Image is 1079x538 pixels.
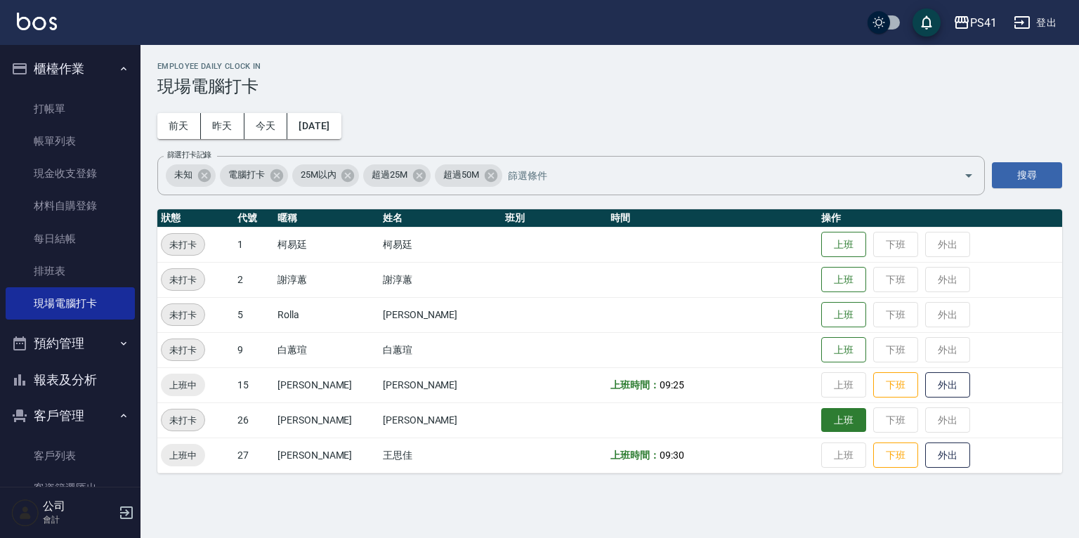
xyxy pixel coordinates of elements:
[161,448,205,463] span: 上班中
[873,372,918,398] button: 下班
[201,113,244,139] button: 昨天
[234,262,274,297] td: 2
[274,209,379,228] th: 暱稱
[435,168,488,182] span: 超過50M
[6,51,135,87] button: 櫃檯作業
[6,223,135,255] a: 每日結帳
[6,325,135,362] button: 預約管理
[502,209,607,228] th: 班別
[379,262,502,297] td: 謝淳蕙
[244,113,288,139] button: 今天
[821,408,866,433] button: 上班
[379,402,502,438] td: [PERSON_NAME]
[274,402,379,438] td: [PERSON_NAME]
[504,163,939,188] input: 篩選條件
[274,227,379,262] td: 柯易廷
[821,232,866,258] button: 上班
[660,450,684,461] span: 09:30
[166,168,201,182] span: 未知
[818,209,1062,228] th: 操作
[157,62,1062,71] h2: Employee Daily Clock In
[6,255,135,287] a: 排班表
[166,164,216,187] div: 未知
[157,77,1062,96] h3: 現場電腦打卡
[220,168,273,182] span: 電腦打卡
[274,297,379,332] td: Rolla
[379,438,502,473] td: 王思佳
[379,332,502,367] td: 白蕙瑄
[6,93,135,125] a: 打帳單
[234,367,274,402] td: 15
[379,297,502,332] td: [PERSON_NAME]
[610,379,660,391] b: 上班時間：
[292,164,360,187] div: 25M以內
[292,168,345,182] span: 25M以內
[6,398,135,434] button: 客戶管理
[957,164,980,187] button: Open
[363,164,431,187] div: 超過25M
[821,267,866,293] button: 上班
[162,413,204,428] span: 未打卡
[925,442,970,468] button: 外出
[6,287,135,320] a: 現場電腦打卡
[6,472,135,504] a: 客資篩選匯出
[17,13,57,30] img: Logo
[379,227,502,262] td: 柯易廷
[220,164,288,187] div: 電腦打卡
[6,362,135,398] button: 報表及分析
[992,162,1062,188] button: 搜尋
[287,113,341,139] button: [DATE]
[157,113,201,139] button: 前天
[162,273,204,287] span: 未打卡
[379,367,502,402] td: [PERSON_NAME]
[274,332,379,367] td: 白蕙瑄
[925,372,970,398] button: 外出
[11,499,39,527] img: Person
[162,308,204,322] span: 未打卡
[161,378,205,393] span: 上班中
[6,157,135,190] a: 現金收支登錄
[157,209,234,228] th: 狀態
[607,209,818,228] th: 時間
[43,513,115,526] p: 會計
[660,379,684,391] span: 09:25
[970,14,997,32] div: PS41
[167,150,211,160] label: 篩選打卡記錄
[379,209,502,228] th: 姓名
[6,190,135,222] a: 材料自購登錄
[234,209,274,228] th: 代號
[6,440,135,472] a: 客戶列表
[6,125,135,157] a: 帳單列表
[913,8,941,37] button: save
[274,262,379,297] td: 謝淳蕙
[821,302,866,328] button: 上班
[234,227,274,262] td: 1
[610,450,660,461] b: 上班時間：
[274,438,379,473] td: [PERSON_NAME]
[234,332,274,367] td: 9
[234,438,274,473] td: 27
[234,402,274,438] td: 26
[162,237,204,252] span: 未打卡
[1008,10,1062,36] button: 登出
[363,168,416,182] span: 超過25M
[43,499,115,513] h5: 公司
[274,367,379,402] td: [PERSON_NAME]
[873,442,918,468] button: 下班
[435,164,502,187] div: 超過50M
[234,297,274,332] td: 5
[948,8,1002,37] button: PS41
[821,337,866,363] button: 上班
[162,343,204,357] span: 未打卡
